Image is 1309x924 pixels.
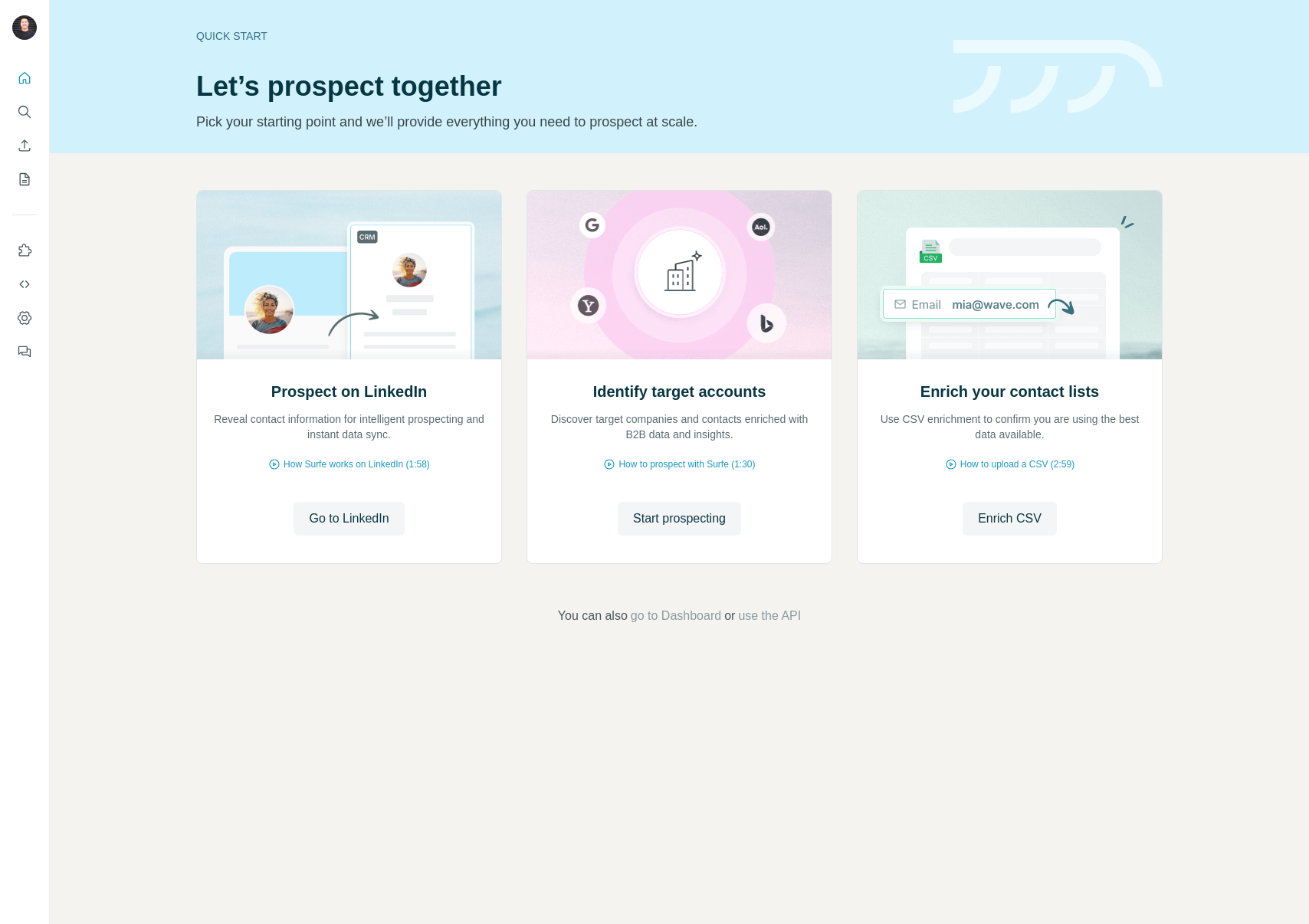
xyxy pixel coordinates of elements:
[960,457,1074,471] span: How to upload a CSV (2:59)
[12,15,37,40] img: Avatar
[271,381,427,402] h2: Prospect on LinkedIn
[212,411,486,442] p: Reveal contact information for intelligent prospecting and instant data sync.
[724,607,735,625] span: or
[631,607,721,625] button: go to Dashboard
[738,607,801,625] button: use the API
[196,28,935,44] div: Quick start
[618,502,741,536] button: Start prospecting
[12,98,37,126] button: Search
[284,457,430,471] span: How Surfe works on LinkedIn (1:58)
[12,270,37,298] button: Use Surfe API
[12,165,37,193] button: My lists
[963,502,1057,536] button: Enrich CSV
[618,457,755,471] span: How to prospect with Surfe (1:30)
[12,132,37,159] button: Enrich CSV
[633,510,726,528] span: Start prospecting
[543,411,816,442] p: Discover target companies and contacts enriched with B2B data and insights.
[527,191,832,359] img: Identify target accounts
[920,381,1099,402] h2: Enrich your contact lists
[294,502,404,536] button: Go to LinkedIn
[593,381,766,402] h2: Identify target accounts
[309,510,389,528] span: Go to LinkedIn
[873,411,1147,442] p: Use CSV enrichment to confirm you are using the best data available.
[12,237,37,264] button: Use Surfe on LinkedIn
[12,338,37,365] button: Feedback
[12,64,37,92] button: Quick start
[196,71,935,102] h1: Let’s prospect together
[857,191,1163,359] img: Enrich your contact lists
[196,191,502,359] img: Prospect on LinkedIn
[978,510,1042,528] span: Enrich CSV
[196,111,935,133] p: Pick your starting point and we’ll provide everything you need to prospect at scale.
[953,40,1163,114] img: banner
[12,304,37,332] button: Dashboard
[558,607,628,625] span: You can also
